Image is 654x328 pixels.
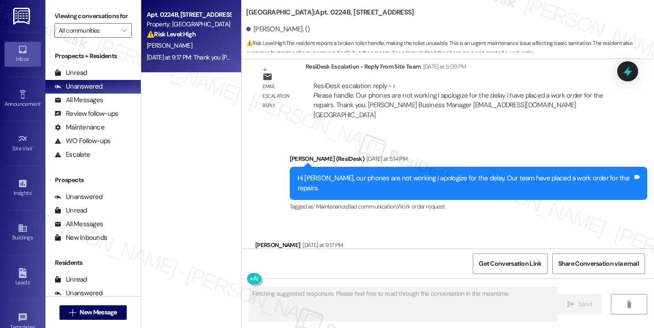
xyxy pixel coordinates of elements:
div: Review follow-ups [54,109,118,119]
button: New Message [59,305,127,320]
div: Unanswered [54,288,103,298]
div: Unread [54,206,87,215]
div: New Inbounds [54,233,107,243]
div: Prospects [45,175,141,185]
strong: ⚠️ Risk Level: High [147,30,196,38]
div: Maintenance [54,123,104,132]
div: Unread [54,275,87,284]
div: ResiDesk escalation reply -> Please handle: Our phones are not working I apologize for the delay ... [313,81,604,119]
div: All Messages [54,95,103,105]
span: • [40,99,42,106]
span: • [33,144,34,150]
div: Apt. 0224B, [STREET_ADDRESS] [147,10,231,20]
textarea: Fetching suggested responses. Please feel free to read through the conversation in the meantime. [249,287,557,321]
span: Bad communication , [347,203,397,210]
span: : The resident reports a broken toilet handle, making the toilet unusable. This is an urgent main... [246,39,654,58]
div: Prospects + Residents [45,51,141,61]
button: Share Conversation via email [552,253,645,274]
span: Maintenance , [316,203,347,210]
div: Escalate [54,150,90,159]
button: Send [558,294,602,314]
span: Share Conversation via email [558,259,639,268]
div: Residents [45,258,141,268]
input: All communities [59,23,117,38]
span: Send [578,299,592,309]
i:  [567,301,574,308]
div: ResiDesk Escalation - Reply From Site Team [306,62,613,75]
i:  [625,301,632,308]
button: Get Conversation Link [473,253,547,274]
i:  [69,309,76,316]
div: Hi [PERSON_NAME], our phones are not working I apologize for the delay. Our team have placed a wo... [297,174,633,193]
span: [PERSON_NAME] [147,41,192,50]
a: Site Visit • [5,131,41,156]
img: ResiDesk Logo [13,8,32,25]
b: [GEOGRAPHIC_DATA]: Apt. 0224B, [STREET_ADDRESS] [246,8,414,17]
span: New Message [79,308,117,317]
div: [PERSON_NAME]. () [246,25,310,34]
div: [DATE] at 5:14 PM [364,154,407,164]
div: Unanswered [54,192,103,202]
label: Viewing conversations for [54,9,132,23]
strong: ⚠️ Risk Level: High [246,40,285,47]
a: Insights • [5,176,41,200]
div: WO Follow-ups [54,136,110,146]
div: [DATE] at 5:09 PM [421,62,466,71]
a: Inbox [5,42,41,66]
div: Unread [54,68,87,78]
div: [PERSON_NAME] (ResiDesk) [290,154,647,167]
div: All Messages [54,219,103,229]
span: Get Conversation Link [479,259,541,268]
span: • [31,189,33,195]
div: Tagged as: [290,200,647,213]
div: Email escalation reply [263,82,298,111]
a: Leads [5,265,41,290]
a: Buildings [5,220,41,245]
i:  [122,27,127,34]
div: [DATE] at 9:17 PM: Thank you [PERSON_NAME] for your immediate attention, it's greatly appreciated [147,53,406,61]
div: Unanswered [54,82,103,91]
div: Property: [GEOGRAPHIC_DATA] [147,20,231,29]
div: [PERSON_NAME] [255,240,510,253]
span: Work order request [397,203,445,210]
div: [DATE] at 9:17 PM [300,240,343,250]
